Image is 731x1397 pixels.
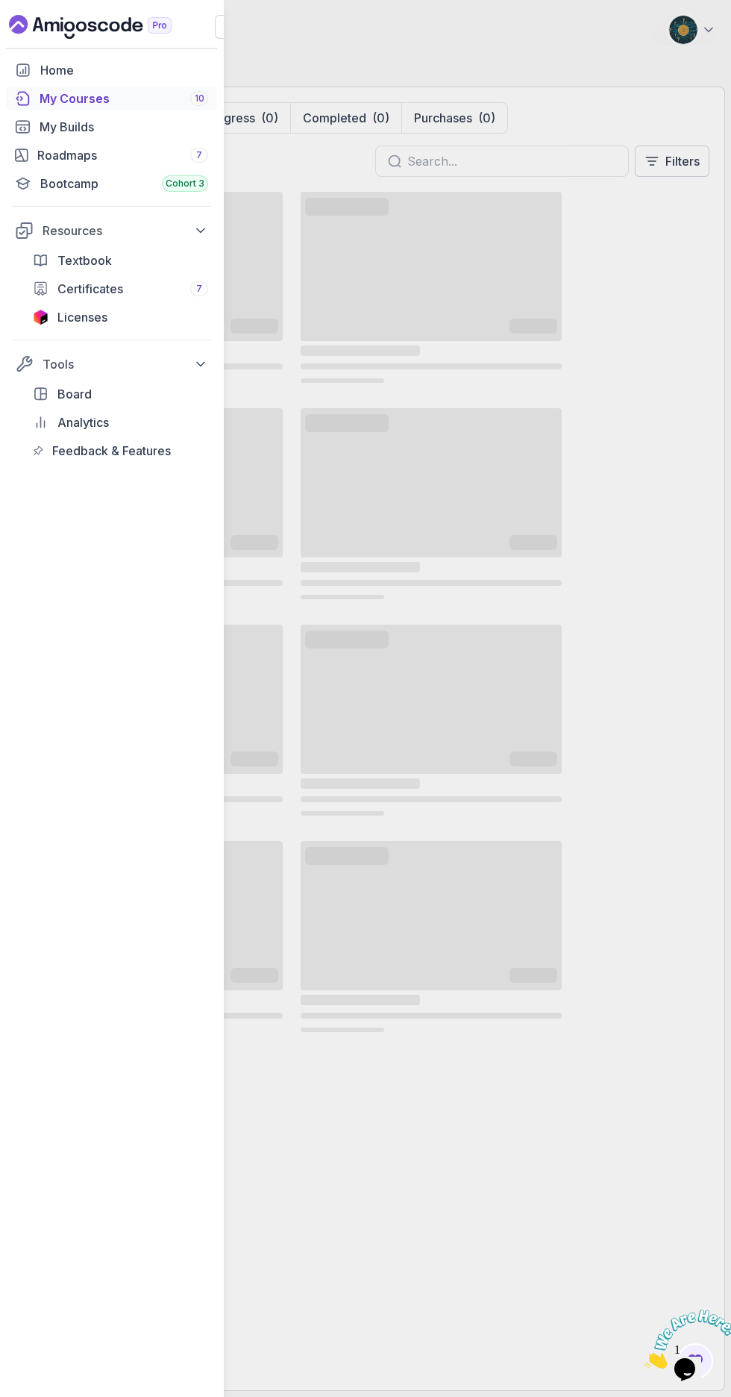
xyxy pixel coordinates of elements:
button: Tools [6,351,217,378]
a: certificates [24,277,217,301]
a: courses [6,87,217,110]
a: licenses [24,305,217,329]
span: Cohort 3 [166,178,204,190]
span: 7 [196,149,202,161]
span: Textbook [57,251,112,269]
a: Landing page [9,15,206,39]
img: jetbrains icon [33,310,48,325]
div: Roadmaps [37,146,208,164]
span: Feedback & Features [52,442,171,460]
iframe: chat widget [639,1304,731,1375]
div: Bootcamp [40,175,208,193]
a: home [6,58,217,82]
div: Resources [43,222,208,240]
button: Resources [6,217,217,244]
span: Analytics [57,413,109,431]
img: Chat attention grabber [6,6,98,65]
span: 1 [6,6,12,19]
span: 10 [195,93,204,104]
a: bootcamp [6,172,217,196]
div: My Courses [40,90,208,107]
span: Board [57,385,92,403]
a: builds [6,115,217,139]
span: Licenses [57,308,107,326]
a: feedback [24,439,217,463]
span: Certificates [57,280,123,298]
a: textbook [24,249,217,272]
span: 7 [196,283,202,295]
a: board [24,382,217,406]
a: analytics [24,410,217,434]
a: roadmaps [6,143,217,167]
div: Tools [43,355,208,373]
div: My Builds [40,118,208,136]
div: Home [40,61,208,79]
